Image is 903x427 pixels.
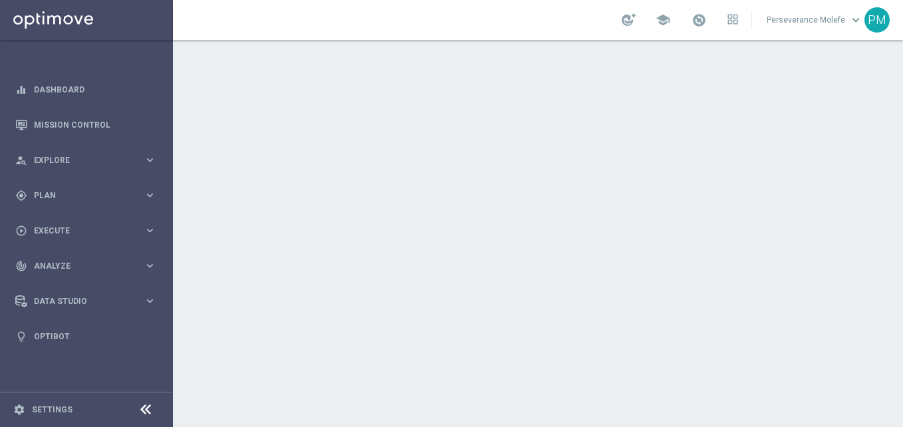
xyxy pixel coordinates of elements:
[144,224,156,237] i: keyboard_arrow_right
[15,260,144,272] div: Analyze
[32,406,72,414] a: Settings
[15,261,157,271] button: track_changes Analyze keyboard_arrow_right
[15,154,144,166] div: Explore
[15,296,157,307] button: Data Studio keyboard_arrow_right
[15,225,144,237] div: Execute
[144,295,156,307] i: keyboard_arrow_right
[15,72,156,107] div: Dashboard
[15,84,27,96] i: equalizer
[15,154,27,166] i: person_search
[34,227,144,235] span: Execute
[34,107,156,142] a: Mission Control
[15,107,156,142] div: Mission Control
[15,120,157,130] button: Mission Control
[34,262,144,270] span: Analyze
[15,84,157,95] button: equalizer Dashboard
[15,260,27,272] i: track_changes
[15,190,27,202] i: gps_fixed
[864,7,890,33] div: PM
[15,155,157,166] button: person_search Explore keyboard_arrow_right
[34,297,144,305] span: Data Studio
[15,295,144,307] div: Data Studio
[34,156,144,164] span: Explore
[34,319,156,354] a: Optibot
[34,192,144,200] span: Plan
[13,404,25,416] i: settings
[15,225,27,237] i: play_circle_outline
[15,190,144,202] div: Plan
[15,225,157,236] button: play_circle_outline Execute keyboard_arrow_right
[765,10,864,30] a: Perseverance Molefekeyboard_arrow_down
[15,331,157,342] button: lightbulb Optibot
[15,319,156,354] div: Optibot
[15,190,157,201] button: gps_fixed Plan keyboard_arrow_right
[15,331,27,343] i: lightbulb
[656,13,670,27] span: school
[144,189,156,202] i: keyboard_arrow_right
[144,259,156,272] i: keyboard_arrow_right
[848,13,863,27] span: keyboard_arrow_down
[34,72,156,107] a: Dashboard
[144,154,156,166] i: keyboard_arrow_right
